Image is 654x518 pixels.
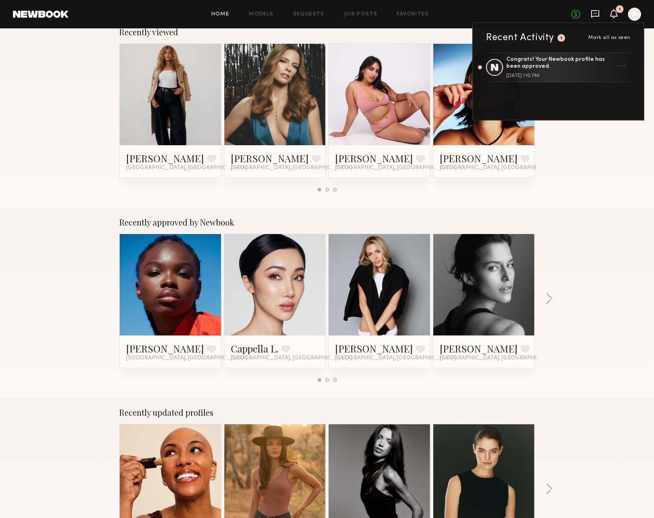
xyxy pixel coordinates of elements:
span: [GEOGRAPHIC_DATA], [GEOGRAPHIC_DATA] [126,165,247,171]
span: [GEOGRAPHIC_DATA], [GEOGRAPHIC_DATA] [231,165,352,171]
div: Recently viewed [119,27,535,37]
div: → [612,57,630,78]
a: Job Posts [344,12,378,17]
div: Recently approved by Newbook [119,217,535,227]
a: Models [249,12,273,17]
span: [GEOGRAPHIC_DATA], [GEOGRAPHIC_DATA] [335,165,456,171]
a: Cappella L. [231,342,278,355]
span: [GEOGRAPHIC_DATA], [GEOGRAPHIC_DATA] [335,355,456,361]
a: [PERSON_NAME] [440,152,518,165]
div: Recently updated profiles [119,408,535,417]
a: [PERSON_NAME] [335,152,413,165]
a: [PERSON_NAME] [126,342,204,355]
span: [GEOGRAPHIC_DATA], [GEOGRAPHIC_DATA] [126,355,247,361]
span: [GEOGRAPHIC_DATA], [GEOGRAPHIC_DATA] [231,355,352,361]
a: Requests [293,12,325,17]
div: Congrats! Your Newbook profile has been approved. [506,56,612,70]
div: 1 [560,36,563,41]
a: Home [211,12,230,17]
div: 1 [619,7,621,12]
a: [PERSON_NAME] [440,342,518,355]
a: Favorites [397,12,429,17]
a: [PERSON_NAME] [335,342,413,355]
a: Congrats! Your Newbook profile has been approved.[DATE] 1:10 PM→ [486,52,630,82]
div: [DATE] 1:10 PM [506,73,612,78]
div: Recent Activity [486,33,554,43]
a: A [628,8,641,21]
span: Mark all as seen [588,35,630,40]
span: [GEOGRAPHIC_DATA], [GEOGRAPHIC_DATA] [440,355,561,361]
a: [PERSON_NAME] [231,152,309,165]
a: [PERSON_NAME] [126,152,204,165]
span: [GEOGRAPHIC_DATA], [GEOGRAPHIC_DATA] [440,165,561,171]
